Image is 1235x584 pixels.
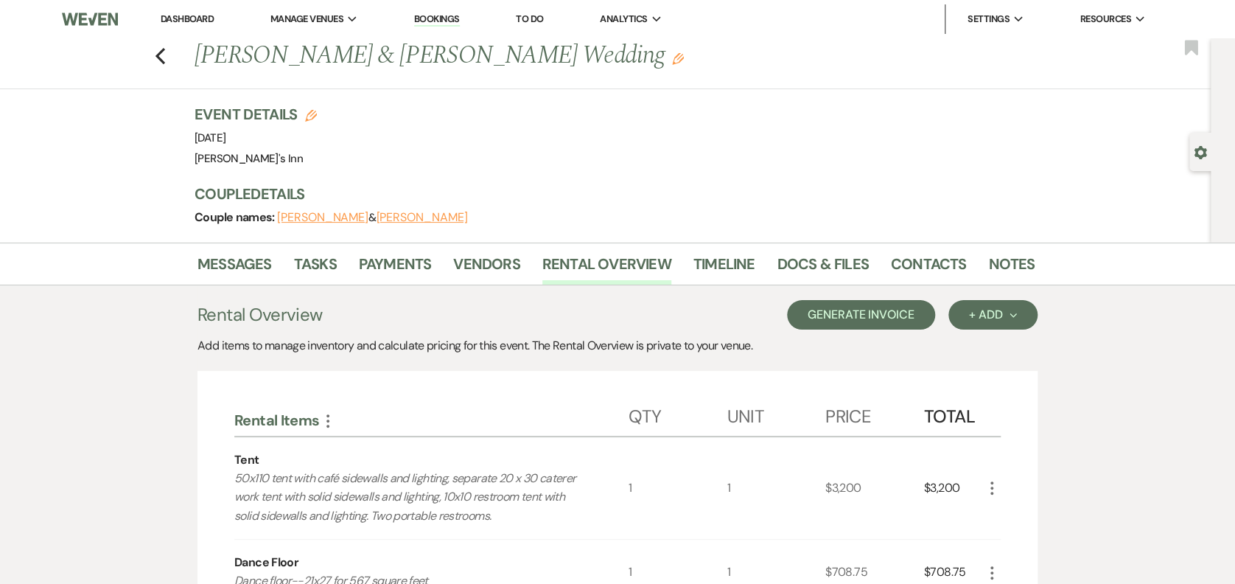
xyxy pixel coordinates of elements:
[672,52,684,65] button: Edit
[197,337,1038,355] div: Add items to manage inventory and calculate pricing for this event. The Rental Overview is privat...
[195,151,303,166] span: [PERSON_NAME]'s Inn
[294,252,337,285] a: Tasks
[453,252,519,285] a: Vendors
[359,252,432,285] a: Payments
[234,451,259,469] div: Tent
[891,252,967,285] a: Contacts
[234,469,589,526] p: 50x110 tent with café sidewalls and lighting, separate 20 x 30 caterer work tent with solid sidew...
[195,104,317,125] h3: Event Details
[1194,145,1207,159] button: Open lead details
[414,13,460,27] a: Bookings
[195,38,855,74] h1: [PERSON_NAME] & [PERSON_NAME] Wedding
[277,210,467,225] span: &
[825,437,924,540] div: $3,200
[693,252,755,285] a: Timeline
[968,12,1010,27] span: Settings
[195,209,277,225] span: Couple names:
[542,252,671,285] a: Rental Overview
[270,12,343,27] span: Manage Venues
[195,184,1020,204] h3: Couple Details
[161,13,214,25] a: Dashboard
[1080,12,1130,27] span: Resources
[787,300,935,330] button: Generate Invoice
[924,437,983,540] div: $3,200
[777,252,868,285] a: Docs & Files
[234,554,298,571] div: Dance Floor
[825,392,924,436] div: Price
[197,302,322,328] h3: Rental Overview
[277,212,368,223] button: [PERSON_NAME]
[195,131,225,145] span: [DATE]
[516,13,543,25] a: To Do
[988,252,1035,285] a: Notes
[969,309,1017,321] div: + Add
[600,12,647,27] span: Analytics
[197,252,272,285] a: Messages
[629,392,727,436] div: Qty
[924,392,983,436] div: Total
[376,212,467,223] button: [PERSON_NAME]
[629,437,727,540] div: 1
[727,437,825,540] div: 1
[727,392,825,436] div: Unit
[234,411,629,430] div: Rental Items
[62,4,118,35] img: Weven Logo
[948,300,1038,330] button: + Add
